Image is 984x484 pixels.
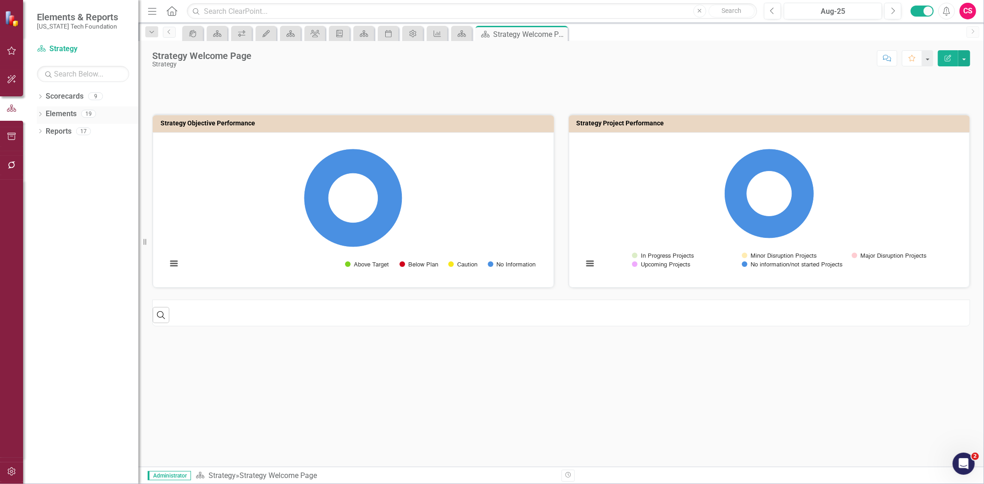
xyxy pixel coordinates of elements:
button: Show No Information [488,261,536,268]
div: Strategy Welcome Page [493,29,566,40]
button: View chart menu, Chart [584,257,596,270]
button: Show Above Target [345,261,389,268]
a: Elements [46,109,77,119]
input: Search ClearPoint... [187,3,757,19]
button: Show Caution [448,261,478,268]
button: Show In Progress Projects [632,252,694,260]
div: » [196,471,555,481]
path: No information/not started Projects, 13. [724,149,814,238]
button: Show Upcoming Projects [632,261,691,268]
div: Aug-25 [787,6,879,17]
div: 17 [76,127,91,135]
button: Show No information/not started Projects [742,261,841,268]
span: 2 [972,453,979,460]
input: Search Below... [37,66,129,82]
h3: Strategy Objective Performance [161,120,549,127]
iframe: Intercom live chat [953,453,975,475]
img: ClearPoint Strategy [4,10,22,27]
div: Strategy Welcome Page [239,471,317,480]
div: 9 [88,93,103,100]
div: Strategy [152,61,251,68]
path: No Information, 3. [304,149,402,247]
span: Search [722,7,741,14]
button: Aug-25 [784,3,882,19]
button: Show Major Disruption Projects [852,252,926,260]
a: Strategy [209,471,236,480]
svg: Interactive chart [162,140,544,278]
small: [US_STATE] Tech Foundation [37,23,118,30]
a: Strategy [37,44,129,54]
a: Reports [46,126,72,137]
div: 19 [81,110,96,118]
span: Elements & Reports [37,12,118,23]
div: Chart. Highcharts interactive chart. [162,140,544,278]
button: CS [960,3,976,19]
svg: Interactive chart [578,140,960,278]
text: Below Plan [408,262,438,268]
button: Show Below Plan [400,261,438,268]
button: Search [709,5,755,18]
div: Chart. Highcharts interactive chart. [578,140,960,278]
h3: Strategy Project Performance [577,120,966,127]
span: Administrator [148,471,191,480]
button: Show Minor Disruption Projects [742,252,817,260]
div: Strategy Welcome Page [152,51,251,61]
button: View chart menu, Chart [167,257,180,270]
a: Scorecards [46,91,83,102]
